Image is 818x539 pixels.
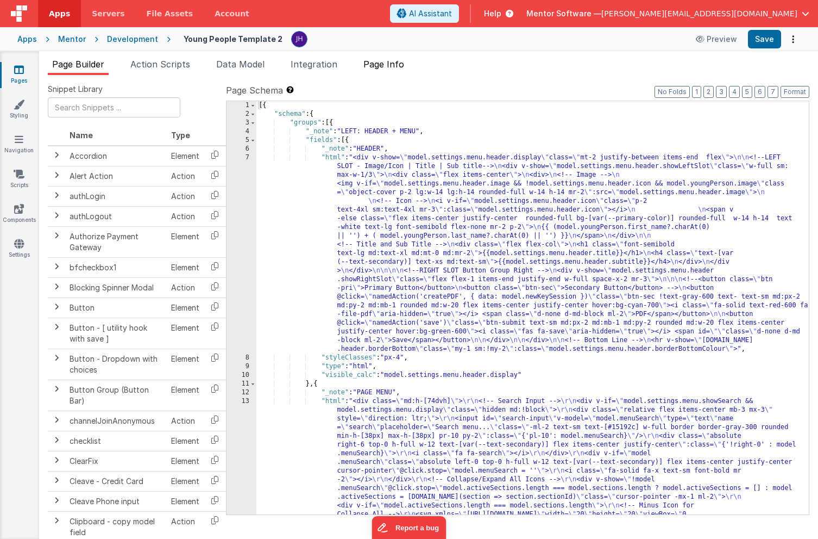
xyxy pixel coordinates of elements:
div: 6 [226,145,256,153]
td: Action [167,411,204,431]
td: Element [167,471,204,491]
td: Button [65,298,167,318]
td: Cleave Phone input [65,491,167,511]
div: Apps [17,34,37,45]
button: 6 [754,86,765,98]
span: Snippet Library [48,84,103,95]
td: ClearFix [65,451,167,471]
div: 11 [226,380,256,388]
td: Element [167,431,204,451]
td: Element [167,226,204,257]
td: Authorize Payment Gateway [65,226,167,257]
span: [PERSON_NAME][EMAIL_ADDRESS][DOMAIN_NAME] [601,8,797,19]
td: Action [167,206,204,226]
td: Alert Action [65,166,167,186]
td: Element [167,491,204,511]
button: Preview [689,30,744,48]
span: Page Schema [226,84,283,97]
td: Element [167,451,204,471]
td: bfcheckbox1 [65,257,167,277]
span: Integration [291,59,337,70]
span: Action Scripts [130,59,190,70]
button: Mentor Software — [PERSON_NAME][EMAIL_ADDRESS][DOMAIN_NAME] [526,8,809,19]
td: Element [167,257,204,277]
td: Element [167,318,204,349]
button: 5 [742,86,752,98]
td: Button - Dropdown with choices [65,349,167,380]
button: 7 [767,86,778,98]
td: authLogout [65,206,167,226]
td: Action [167,186,204,206]
span: Page Builder [52,59,104,70]
button: No Folds [655,86,690,98]
button: Options [785,32,801,47]
h4: Young People Template 2 [184,35,282,43]
td: Button - [ utility hook with save ] [65,318,167,349]
span: AI Assistant [409,8,452,19]
td: checklist [65,431,167,451]
span: Help [484,8,501,19]
div: 9 [226,362,256,371]
span: Apps [49,8,70,19]
div: 10 [226,371,256,380]
span: Type [171,131,190,140]
td: Action [167,166,204,186]
div: 8 [226,354,256,362]
span: Servers [92,8,124,19]
button: 3 [716,86,727,98]
div: Development [107,34,158,45]
div: 1 [226,101,256,110]
td: Element [167,298,204,318]
button: 1 [692,86,701,98]
td: Action [167,277,204,298]
img: c2badad8aad3a9dfc60afe8632b41ba8 [292,32,307,47]
td: channelJoinAnonymous [65,411,167,431]
td: Accordion [65,146,167,166]
td: Element [167,380,204,411]
span: Page Info [363,59,404,70]
td: Element [167,349,204,380]
td: authLogin [65,186,167,206]
div: Mentor [58,34,86,45]
div: 5 [226,136,256,145]
td: Element [167,146,204,166]
span: Name [70,131,93,140]
button: 4 [729,86,740,98]
div: 12 [226,388,256,397]
button: Format [781,86,809,98]
span: Data Model [216,59,265,70]
div: 3 [226,119,256,127]
td: Blocking Spinner Modal [65,277,167,298]
div: 7 [226,153,256,354]
button: Save [748,30,781,48]
td: Cleave - Credit Card [65,471,167,491]
button: 2 [703,86,714,98]
input: Search Snippets ... [48,97,180,117]
div: 2 [226,110,256,119]
div: 4 [226,127,256,136]
span: Mentor Software — [526,8,601,19]
button: AI Assistant [390,4,459,23]
iframe: Marker.io feedback button [372,516,446,539]
span: File Assets [147,8,193,19]
td: Button Group (Button Bar) [65,380,167,411]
